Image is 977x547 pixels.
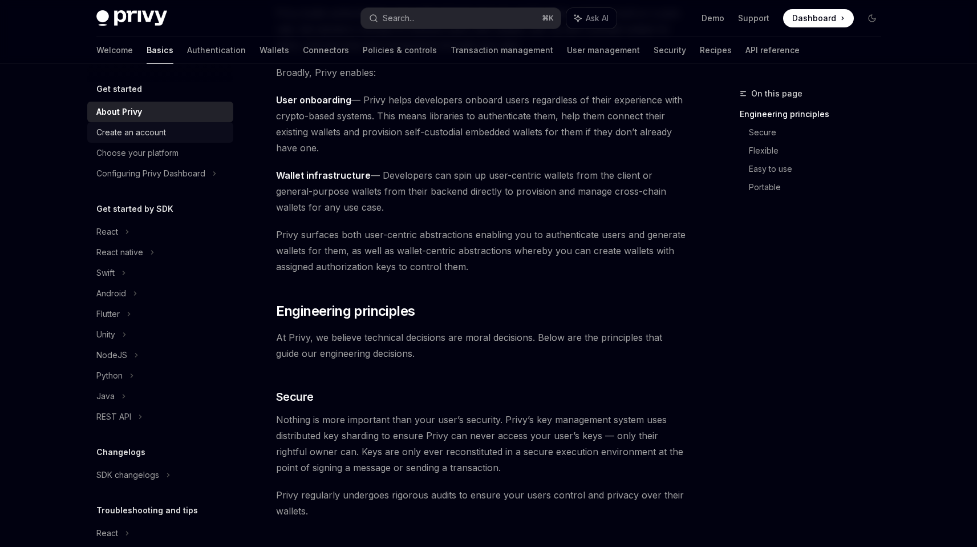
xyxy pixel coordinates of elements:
a: Basics [147,37,173,64]
button: Search...⌘K [361,8,561,29]
span: Engineering principles [276,302,415,320]
a: Transaction management [451,37,553,64]
span: At Privy, we believe technical decisions are moral decisions. Below are the principles that guide... [276,329,687,361]
h5: Get started by SDK [96,202,173,216]
strong: User onboarding [276,94,351,106]
div: Python [96,369,123,383]
span: Secure [276,389,314,405]
a: API reference [745,37,800,64]
span: — Privy helps developers onboard users regardless of their experience with crypto-based systems. ... [276,92,687,156]
div: Swift [96,266,115,280]
a: Engineering principles [740,105,890,123]
span: Privy regularly undergoes rigorous audits to ensure your users control and privacy over their wal... [276,487,687,519]
h5: Get started [96,82,142,96]
div: REST API [96,410,131,424]
span: — Developers can spin up user-centric wallets from the client or general-purpose wallets from the... [276,167,687,215]
div: About Privy [96,105,142,119]
a: Connectors [303,37,349,64]
h5: Troubleshooting and tips [96,504,198,517]
a: User management [567,37,640,64]
button: Toggle dark mode [863,9,881,27]
span: Dashboard [792,13,836,24]
span: On this page [751,87,802,100]
h5: Changelogs [96,445,145,459]
span: Privy surfaces both user-centric abstractions enabling you to authenticate users and generate wal... [276,227,687,275]
a: Demo [702,13,724,24]
div: Java [96,389,115,403]
div: Search... [383,11,415,25]
strong: Wallet infrastructure [276,170,371,181]
a: Easy to use [749,160,890,178]
span: Nothing is more important than your user’s security. Privy’s key management system uses distribut... [276,412,687,476]
a: Dashboard [783,9,854,27]
div: Create an account [96,126,166,139]
div: Choose your platform [96,146,179,160]
div: Configuring Privy Dashboard [96,167,205,180]
span: Ask AI [586,13,609,24]
a: About Privy [87,102,233,122]
div: React [96,526,118,540]
a: Portable [749,178,890,196]
div: React native [96,246,143,259]
div: React [96,225,118,239]
div: Android [96,287,126,300]
a: Choose your platform [87,143,233,163]
div: NodeJS [96,348,127,362]
a: Flexible [749,142,890,160]
button: Ask AI [566,8,617,29]
div: Unity [96,328,115,341]
img: dark logo [96,10,167,26]
a: Recipes [700,37,732,64]
a: Welcome [96,37,133,64]
a: Support [738,13,769,24]
a: Policies & controls [363,37,437,64]
div: SDK changelogs [96,468,159,482]
a: Wallets [260,37,289,64]
a: Secure [749,123,890,142]
span: ⌘ K [542,14,554,23]
a: Create an account [87,122,233,143]
div: Flutter [96,307,120,321]
a: Authentication [187,37,246,64]
span: Broadly, Privy enables: [276,65,687,81]
a: Security [654,37,686,64]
